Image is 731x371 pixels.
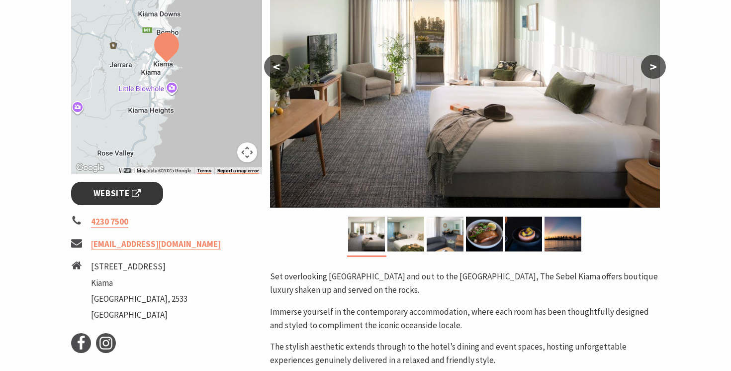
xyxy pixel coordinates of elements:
a: Website [71,182,163,205]
img: Yves Bar & Bistro [505,217,542,251]
a: Open this area in Google Maps (opens a new window) [74,161,106,174]
span: Website [93,187,141,200]
img: Kiama [545,217,581,251]
p: Set overlooking [GEOGRAPHIC_DATA] and out to the [GEOGRAPHIC_DATA], The Sebel Kiama offers boutiq... [270,270,660,297]
button: > [641,55,666,79]
span: Map data ©2025 Google [137,168,191,173]
img: Yves Bar & Bistro [466,217,503,251]
button: < [264,55,289,79]
li: Kiama [91,276,187,290]
img: Superior Balcony Room [387,217,424,251]
img: Google [74,161,106,174]
button: Map camera controls [237,142,257,162]
li: [GEOGRAPHIC_DATA], 2533 [91,292,187,306]
a: Report a map error [217,168,259,174]
a: 4230 7500 [91,216,128,228]
p: Immerse yourself in the contemporary accommodation, where each room has been thoughtfully designe... [270,305,660,332]
a: [EMAIL_ADDRESS][DOMAIN_NAME] [91,239,221,250]
img: Deluxe Apartment [427,217,463,251]
img: Deluxe Balcony Room [348,217,385,251]
a: Terms (opens in new tab) [197,168,211,174]
button: Keyboard shortcuts [124,167,131,174]
li: [STREET_ADDRESS] [91,260,187,273]
p: The stylish aesthetic extends through to the hotel’s dining and event spaces, hosting unforgettab... [270,340,660,367]
li: [GEOGRAPHIC_DATA] [91,308,187,322]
